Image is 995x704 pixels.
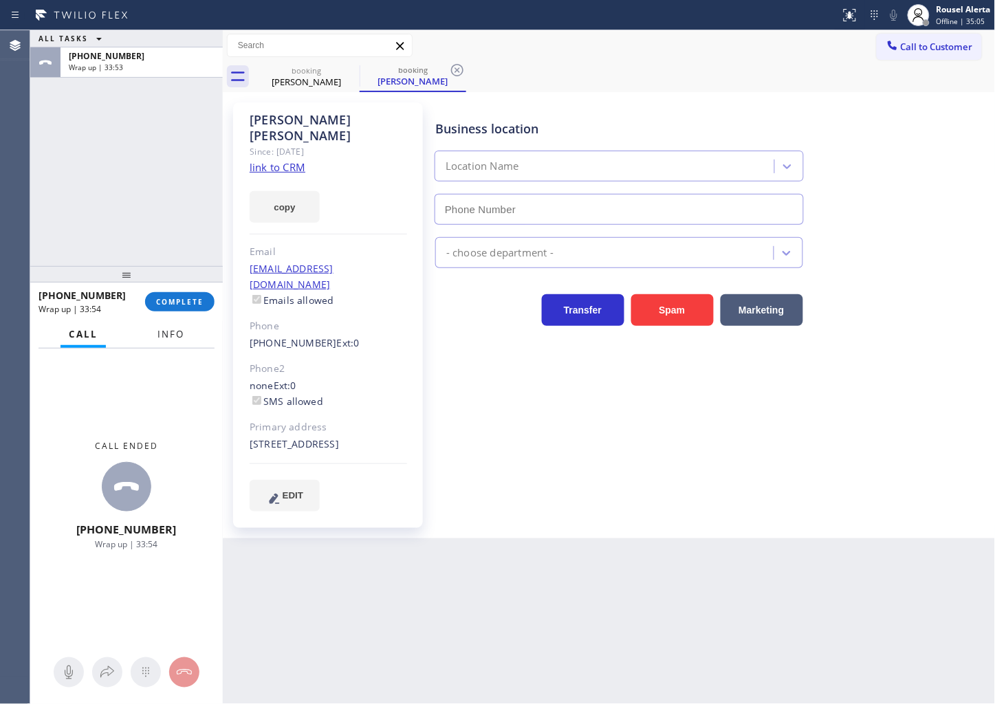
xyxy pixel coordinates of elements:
button: Transfer [542,294,624,326]
div: none [250,378,407,410]
button: Marketing [721,294,803,326]
div: Phone [250,318,407,334]
label: SMS allowed [250,395,323,408]
div: - choose department - [446,245,554,261]
button: Info [149,321,193,348]
button: Mute [54,657,84,687]
button: Call to Customer [877,34,982,60]
div: [STREET_ADDRESS] [250,437,407,452]
span: Ext: 0 [274,379,296,392]
span: EDIT [283,490,303,500]
div: Tammy Lundberg [361,61,465,91]
button: Call [61,321,106,348]
div: Email [250,244,407,260]
span: Call to Customer [901,41,973,53]
button: Mute [884,5,904,25]
div: Tammy Lundberg [254,61,358,92]
a: [EMAIL_ADDRESS][DOMAIN_NAME] [250,262,334,291]
input: SMS allowed [252,396,261,405]
div: Primary address [250,419,407,435]
button: EDIT [250,480,320,511]
label: Emails allowed [250,294,334,307]
span: [PHONE_NUMBER] [69,50,144,62]
span: ALL TASKS [39,34,88,43]
span: Wrap up | 33:54 [39,303,101,315]
a: [PHONE_NUMBER] [250,336,337,349]
button: COMPLETE [145,292,215,311]
span: Ext: 0 [337,336,360,349]
span: Info [157,328,184,340]
div: booking [254,65,358,76]
div: Rousel Alerta [937,3,991,15]
div: Business location [435,120,803,138]
span: Wrap up | 33:53 [69,63,123,72]
span: Wrap up | 33:54 [96,538,158,550]
span: [PHONE_NUMBER] [39,289,126,302]
input: Phone Number [435,194,804,225]
span: Offline | 35:05 [937,16,985,26]
div: [PERSON_NAME] [361,75,465,87]
button: Open directory [92,657,122,687]
span: Call ended [95,440,158,452]
button: Open dialpad [131,657,161,687]
div: Location Name [446,159,519,175]
div: Since: [DATE] [250,144,407,159]
button: ALL TASKS [30,30,116,47]
div: [PERSON_NAME] [254,76,358,88]
input: Emails allowed [252,295,261,304]
button: Spam [631,294,714,326]
span: COMPLETE [156,297,204,307]
div: booking [361,65,465,75]
span: [PHONE_NUMBER] [77,522,177,537]
a: link to CRM [250,160,305,174]
div: Phone2 [250,361,407,377]
div: [PERSON_NAME] [PERSON_NAME] [250,112,407,144]
input: Search [228,34,412,56]
button: Hang up [169,657,199,687]
button: copy [250,191,320,223]
span: Call [69,328,98,340]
